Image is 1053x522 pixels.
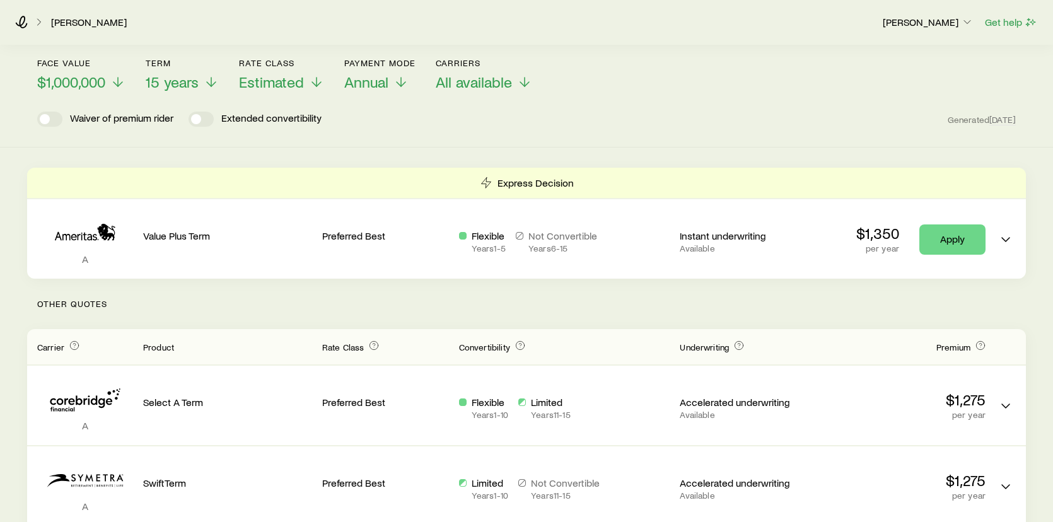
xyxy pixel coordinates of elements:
[37,500,133,513] p: A
[531,410,571,420] p: Years 11 - 15
[528,229,597,242] p: Not Convertible
[856,243,899,253] p: per year
[37,58,125,68] p: Face value
[680,243,806,253] p: Available
[37,342,64,352] span: Carrier
[531,396,571,409] p: Limited
[143,396,312,409] p: Select A Term
[143,477,312,489] p: SwiftTerm
[919,224,986,255] a: Apply
[344,58,416,68] p: Payment Mode
[989,114,1016,125] span: [DATE]
[680,229,806,242] p: Instant underwriting
[436,58,532,68] p: Carriers
[680,396,806,409] p: Accelerated underwriting
[344,73,388,91] span: Annual
[27,279,1026,329] p: Other Quotes
[239,58,324,68] p: Rate Class
[37,73,105,91] span: $1,000,000
[322,342,364,352] span: Rate Class
[70,112,173,127] p: Waiver of premium rider
[50,16,127,28] a: [PERSON_NAME]
[472,490,508,501] p: Years 1 - 10
[817,391,986,409] p: $1,275
[322,229,449,242] p: Preferred Best
[436,73,512,91] span: All available
[817,472,986,489] p: $1,275
[472,229,506,242] p: Flexible
[936,342,970,352] span: Premium
[680,342,729,352] span: Underwriting
[856,224,899,242] p: $1,350
[531,490,600,501] p: Years 11 - 15
[146,58,219,91] button: Term15 years
[37,253,133,265] p: A
[472,243,506,253] p: Years 1 - 5
[239,58,324,91] button: Rate ClassEstimated
[680,477,806,489] p: Accelerated underwriting
[528,243,597,253] p: Years 6 - 15
[37,58,125,91] button: Face value$1,000,000
[143,229,312,242] p: Value Plus Term
[472,477,508,489] p: Limited
[882,15,974,30] button: [PERSON_NAME]
[239,73,304,91] span: Estimated
[143,342,174,352] span: Product
[146,58,219,68] p: Term
[472,396,508,409] p: Flexible
[37,419,133,432] p: A
[531,477,600,489] p: Not Convertible
[322,477,449,489] p: Preferred Best
[459,342,510,352] span: Convertibility
[817,490,986,501] p: per year
[221,112,322,127] p: Extended convertibility
[146,73,199,91] span: 15 years
[497,177,574,189] p: Express Decision
[948,114,1016,125] span: Generated
[344,58,416,91] button: Payment ModeAnnual
[472,410,508,420] p: Years 1 - 10
[680,490,806,501] p: Available
[680,410,806,420] p: Available
[436,58,532,91] button: CarriersAll available
[817,410,986,420] p: per year
[322,396,449,409] p: Preferred Best
[984,15,1038,30] button: Get help
[27,168,1026,279] div: Term quotes
[883,16,974,28] p: [PERSON_NAME]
